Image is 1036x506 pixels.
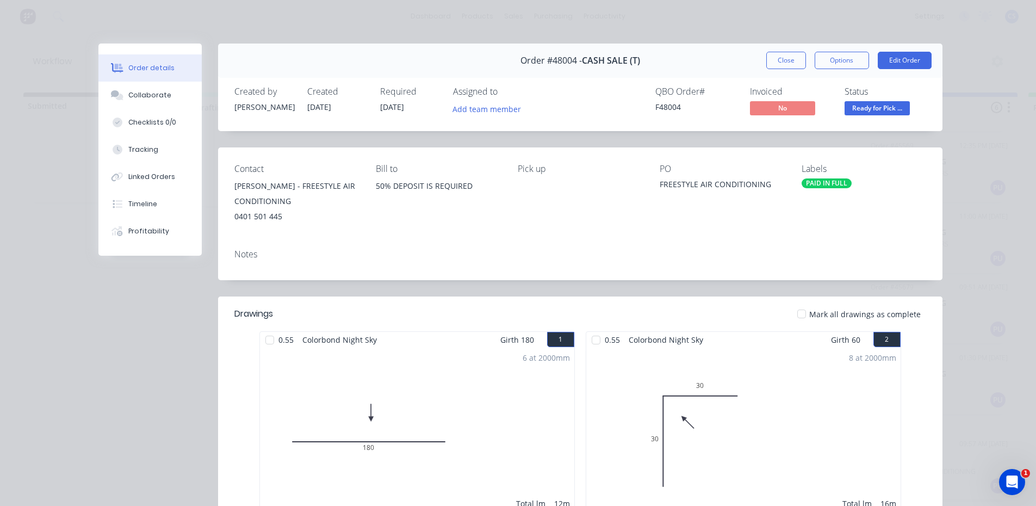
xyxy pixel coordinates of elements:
div: Tracking [128,145,158,155]
button: Timeline [98,190,202,218]
div: Checklists 0/0 [128,118,176,127]
div: Required [380,87,440,97]
span: 1 [1021,469,1030,478]
div: Linked Orders [128,172,175,182]
button: Add team member [453,101,527,116]
button: Ready for Pick ... [845,101,910,118]
div: Collaborate [128,90,171,100]
button: Linked Orders [98,163,202,190]
div: Created by [234,87,294,97]
button: 1 [547,332,574,347]
button: Edit Order [878,52,932,69]
span: [DATE] [307,102,331,112]
button: Profitability [98,218,202,245]
div: [PERSON_NAME] - FREESTYLE AIR CONDITIONING [234,178,359,209]
div: Drawings [234,307,273,320]
button: Add team member [446,101,526,116]
span: Ready for Pick ... [845,101,910,115]
span: Order #48004 - [520,55,582,66]
span: Mark all drawings as complete [809,308,921,320]
button: Order details [98,54,202,82]
div: Assigned to [453,87,562,97]
span: [DATE] [380,102,404,112]
div: Bill to [376,164,500,174]
div: 6 at 2000mm [523,352,570,363]
div: 8 at 2000mm [849,352,896,363]
div: Status [845,87,926,97]
div: [PERSON_NAME] - FREESTYLE AIR CONDITIONING0401 501 445 [234,178,359,224]
button: Close [766,52,806,69]
button: Options [815,52,869,69]
div: QBO Order # [655,87,737,97]
div: [PERSON_NAME] [234,101,294,113]
div: Timeline [128,199,157,209]
button: Checklists 0/0 [98,109,202,136]
span: Girth 60 [831,332,860,348]
div: Created [307,87,367,97]
span: 0.55 [274,332,298,348]
div: PO [660,164,784,174]
button: Collaborate [98,82,202,109]
div: 0401 501 445 [234,209,359,224]
div: FREESTYLE AIR CONDITIONING [660,178,784,194]
span: Colorbond Night Sky [298,332,381,348]
span: No [750,101,815,115]
div: Notes [234,249,926,260]
span: 0.55 [600,332,624,348]
div: Order details [128,63,175,73]
div: 50% DEPOSIT IS REQUIRED [376,178,500,213]
div: F48004 [655,101,737,113]
div: Profitability [128,226,169,236]
span: Girth 180 [500,332,534,348]
div: Pick up [518,164,642,174]
button: Tracking [98,136,202,163]
button: 2 [873,332,901,347]
div: 50% DEPOSIT IS REQUIRED [376,178,500,194]
span: Colorbond Night Sky [624,332,708,348]
div: Labels [802,164,926,174]
span: CASH SALE (T) [582,55,640,66]
div: Contact [234,164,359,174]
div: PAID IN FULL [802,178,852,188]
iframe: Intercom live chat [999,469,1025,495]
div: Invoiced [750,87,832,97]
